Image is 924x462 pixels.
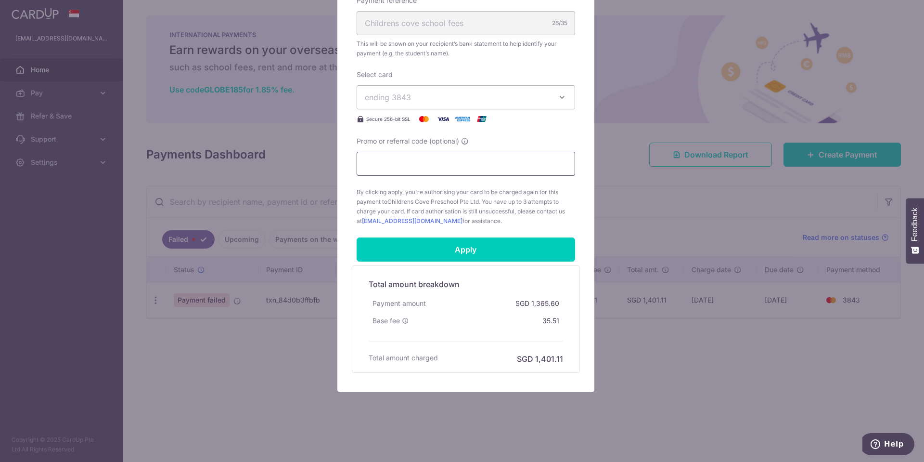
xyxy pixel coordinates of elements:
div: Payment amount [369,295,430,312]
span: Promo or referral code (optional) [357,136,459,146]
img: Mastercard [414,113,434,125]
span: Feedback [911,208,919,241]
h6: SGD 1,401.11 [517,353,563,365]
button: ending 3843 [357,85,575,109]
img: UnionPay [472,113,491,125]
span: Base fee [372,316,400,326]
span: Secure 256-bit SSL [366,115,411,123]
div: 26/35 [552,18,567,28]
span: By clicking apply, you're authorising your card to be charged again for this payment to . You hav... [357,187,575,226]
img: American Express [453,113,472,125]
span: Childrens Cove Preschool Pte Ltd [387,198,479,205]
a: [EMAIL_ADDRESS][DOMAIN_NAME] [362,217,462,224]
span: ending 3843 [365,92,411,102]
label: Select card [357,70,393,79]
h6: Total amount charged [369,353,438,363]
h5: Total amount breakdown [369,278,563,290]
iframe: Opens a widget where you can find more information [862,433,914,457]
button: Feedback - Show survey [906,198,924,264]
div: SGD 1,365.60 [512,295,563,312]
input: Apply [357,238,575,262]
span: This will be shown on your recipient’s bank statement to help identify your payment (e.g. the stu... [357,39,575,58]
img: Visa [434,113,453,125]
div: 35.51 [539,312,563,330]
